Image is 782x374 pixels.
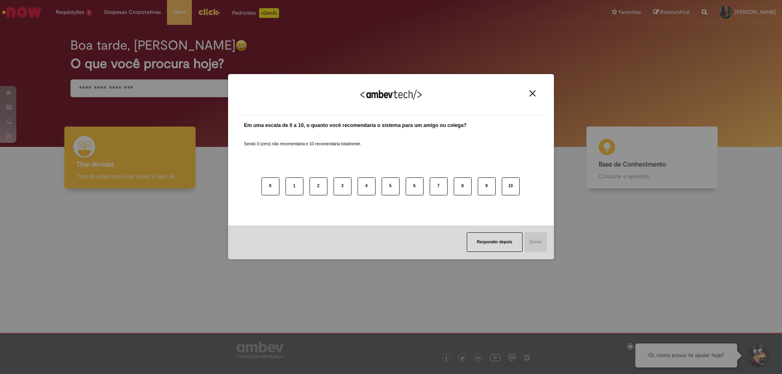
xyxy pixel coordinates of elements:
[454,177,472,195] button: 8
[244,122,467,129] label: Em uma escala de 0 a 10, o quanto você recomendaria o sistema para um amigo ou colega?
[478,177,496,195] button: 9
[334,177,351,195] button: 3
[244,131,361,147] label: Sendo 0 (zero) não recomendaria e 10 recomendaria totalmente.
[406,177,424,195] button: 6
[430,177,448,195] button: 7
[529,90,536,96] img: Close
[261,177,279,195] button: 0
[527,90,538,97] button: Close
[286,177,303,195] button: 1
[502,177,520,195] button: 10
[382,177,400,195] button: 5
[360,90,422,100] img: Logo Ambevtech
[310,177,327,195] button: 2
[358,177,376,195] button: 4
[467,232,523,252] button: Responder depois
